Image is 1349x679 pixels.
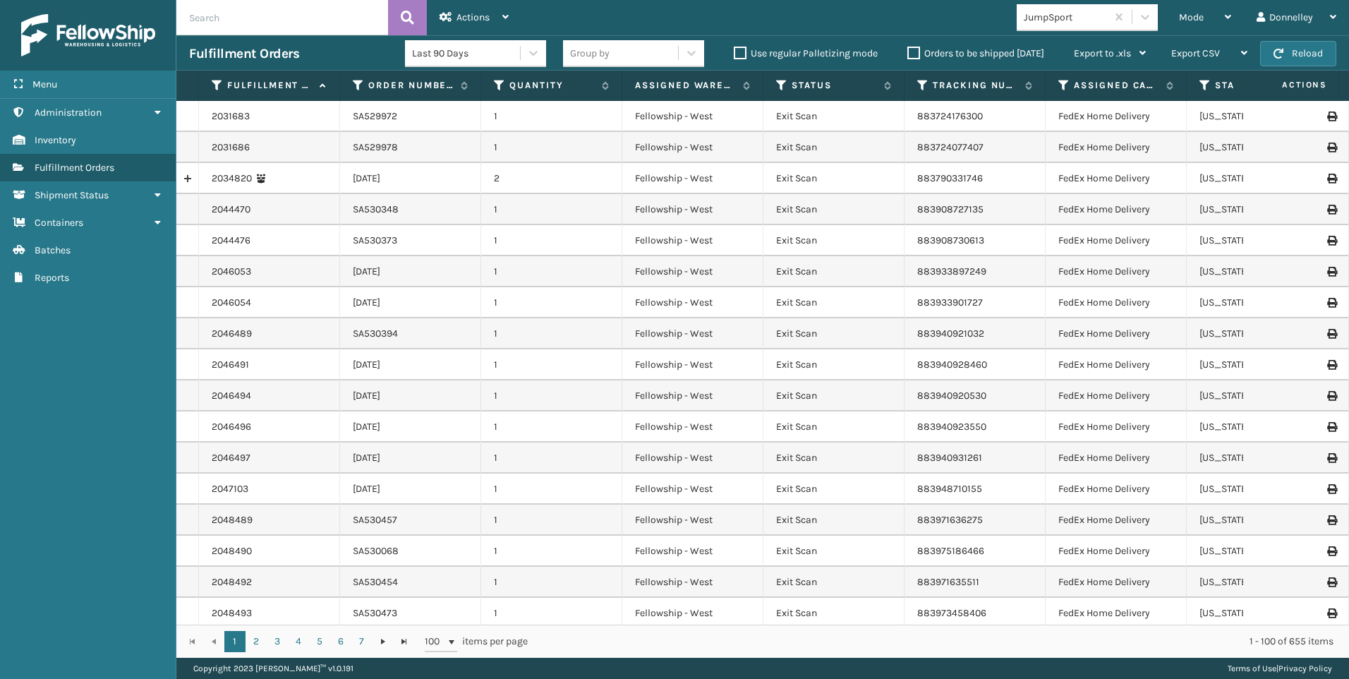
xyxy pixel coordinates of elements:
[330,631,351,652] a: 6
[456,11,490,23] span: Actions
[481,287,622,318] td: 1
[35,134,76,146] span: Inventory
[763,474,905,505] td: Exit Scan
[189,45,299,62] h3: Fulfillment Orders
[481,194,622,225] td: 1
[212,575,252,589] a: 2048492
[792,79,877,92] label: Status
[1278,663,1332,673] a: Privacy Policy
[1074,47,1131,59] span: Export to .xls
[622,443,763,474] td: Fellowship - West
[481,411,622,443] td: 1
[340,194,481,225] td: SA530348
[481,318,622,349] td: 1
[917,452,982,464] a: 883940931261
[763,380,905,411] td: Exit Scan
[212,358,249,372] a: 2046491
[1046,536,1187,567] td: FedEx Home Delivery
[1187,163,1328,194] td: [US_STATE]
[1046,349,1187,380] td: FedEx Home Delivery
[763,505,905,536] td: Exit Scan
[212,296,251,310] a: 2046054
[1327,546,1336,556] i: Print Label
[763,349,905,380] td: Exit Scan
[340,598,481,629] td: SA530473
[399,636,410,647] span: Go to the last page
[246,631,267,652] a: 2
[1046,318,1187,349] td: FedEx Home Delivery
[917,545,984,557] a: 883975186466
[1074,79,1159,92] label: Assigned Carrier Service
[917,296,983,308] a: 883933901727
[1327,143,1336,152] i: Print Label
[763,256,905,287] td: Exit Scan
[394,631,415,652] a: Go to the last page
[1327,515,1336,525] i: Print Label
[1187,132,1328,163] td: [US_STATE]
[224,631,246,652] a: 1
[212,140,250,155] a: 2031686
[1046,567,1187,598] td: FedEx Home Delivery
[1187,318,1328,349] td: [US_STATE]
[35,162,114,174] span: Fulfillment Orders
[340,132,481,163] td: SA529978
[917,607,986,619] a: 883973458406
[340,163,481,194] td: [DATE]
[425,635,446,649] span: 100
[212,544,252,558] a: 2048490
[763,163,905,194] td: Exit Scan
[622,411,763,443] td: Fellowship - West
[1260,41,1336,66] button: Reload
[622,318,763,349] td: Fellowship - West
[917,141,984,153] a: 883724077407
[622,505,763,536] td: Fellowship - West
[340,380,481,411] td: [DATE]
[763,598,905,629] td: Exit Scan
[340,225,481,256] td: SA530373
[763,536,905,567] td: Exit Scan
[1046,598,1187,629] td: FedEx Home Delivery
[481,443,622,474] td: 1
[509,79,595,92] label: Quantity
[1327,174,1336,184] i: Print Label
[763,411,905,443] td: Exit Scan
[212,513,253,527] a: 2048489
[481,536,622,567] td: 1
[763,567,905,598] td: Exit Scan
[267,631,288,652] a: 3
[35,107,102,119] span: Administration
[1327,267,1336,277] i: Print Label
[212,203,250,217] a: 2044470
[763,225,905,256] td: Exit Scan
[32,78,57,90] span: Menu
[1024,10,1108,25] div: JumpSport
[1046,443,1187,474] td: FedEx Home Delivery
[1327,453,1336,463] i: Print Label
[368,79,454,92] label: Order Number
[481,132,622,163] td: 1
[622,536,763,567] td: Fellowship - West
[1238,73,1336,97] span: Actions
[35,217,83,229] span: Containers
[1187,349,1328,380] td: [US_STATE]
[1046,225,1187,256] td: FedEx Home Delivery
[1046,256,1187,287] td: FedEx Home Delivery
[1327,298,1336,308] i: Print Label
[227,79,313,92] label: Fulfillment Order Id
[373,631,394,652] a: Go to the next page
[1046,194,1187,225] td: FedEx Home Delivery
[340,287,481,318] td: [DATE]
[1046,287,1187,318] td: FedEx Home Delivery
[340,505,481,536] td: SA530457
[481,474,622,505] td: 1
[1327,484,1336,494] i: Print Label
[1187,225,1328,256] td: [US_STATE]
[340,256,481,287] td: [DATE]
[1327,360,1336,370] i: Print Label
[622,380,763,411] td: Fellowship - West
[622,287,763,318] td: Fellowship - West
[1187,443,1328,474] td: [US_STATE]
[35,272,69,284] span: Reports
[1228,658,1332,679] div: |
[1327,329,1336,339] i: Print Label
